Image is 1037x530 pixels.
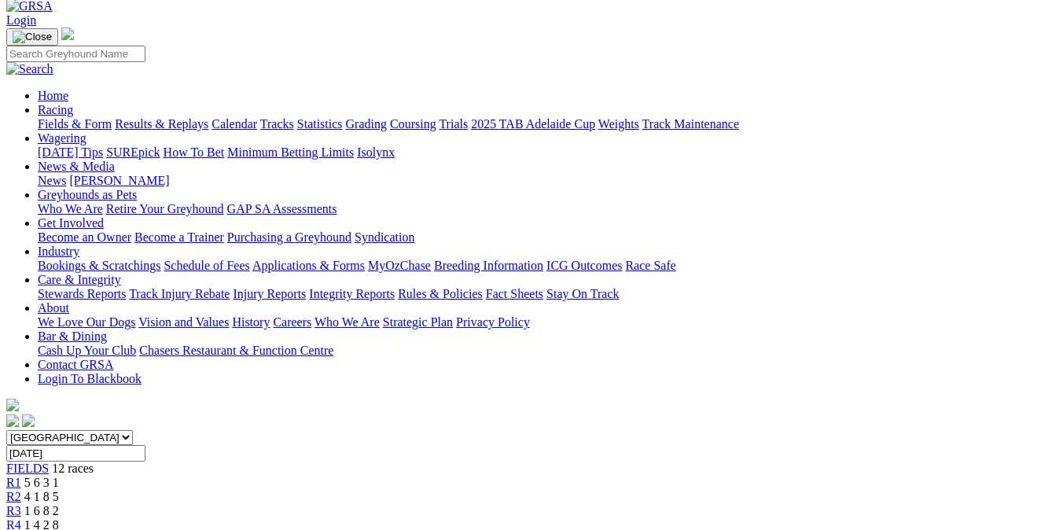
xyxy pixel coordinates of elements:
input: Search [6,46,145,62]
div: Wagering [38,145,1031,160]
a: Become an Owner [38,230,131,244]
img: Close [13,31,52,43]
span: 1 6 8 2 [24,504,59,517]
div: Bar & Dining [38,344,1031,358]
a: Racing [38,103,73,116]
a: R3 [6,504,21,517]
a: Cash Up Your Club [38,344,136,357]
span: 12 races [52,462,94,475]
a: Stay On Track [546,287,619,300]
button: Toggle navigation [6,28,58,46]
div: Care & Integrity [38,287,1031,301]
a: Careers [273,315,311,329]
a: Login To Blackbook [38,372,142,385]
a: Home [38,89,68,102]
img: logo-grsa-white.png [6,399,19,411]
a: Isolynx [357,145,395,159]
a: Statistics [297,117,343,131]
a: Applications & Forms [252,259,365,272]
img: facebook.svg [6,414,19,427]
a: 2025 TAB Adelaide Cup [471,117,595,131]
a: Minimum Betting Limits [227,145,354,159]
div: Get Involved [38,230,1031,245]
a: Login [6,13,36,27]
a: Track Injury Rebate [129,287,230,300]
a: Vision and Values [138,315,229,329]
a: Privacy Policy [456,315,530,329]
a: Chasers Restaurant & Function Centre [139,344,333,357]
div: News & Media [38,174,1031,188]
img: Search [6,62,53,76]
a: Bookings & Scratchings [38,259,160,272]
a: Industry [38,245,79,258]
a: We Love Our Dogs [38,315,135,329]
a: News & Media [38,160,115,173]
a: Get Involved [38,216,104,230]
a: R2 [6,490,21,503]
a: Schedule of Fees [164,259,249,272]
a: Results & Replays [115,117,208,131]
a: Race Safe [625,259,675,272]
div: About [38,315,1031,329]
span: 5 6 3 1 [24,476,59,489]
a: Become a Trainer [134,230,224,244]
a: Integrity Reports [309,287,395,300]
a: Track Maintenance [642,117,739,131]
a: Strategic Plan [383,315,453,329]
a: Breeding Information [434,259,543,272]
a: News [38,174,66,187]
a: Calendar [211,117,257,131]
a: Grading [346,117,387,131]
a: Contact GRSA [38,358,113,371]
a: How To Bet [164,145,225,159]
a: Syndication [355,230,414,244]
a: Fact Sheets [486,287,543,300]
a: FIELDS [6,462,49,475]
a: SUREpick [106,145,160,159]
a: About [38,301,69,315]
a: MyOzChase [368,259,431,272]
a: Stewards Reports [38,287,126,300]
a: Trials [439,117,468,131]
a: Retire Your Greyhound [106,202,224,215]
a: Rules & Policies [398,287,483,300]
div: Racing [38,117,1031,131]
a: GAP SA Assessments [227,202,337,215]
a: Care & Integrity [38,273,121,286]
a: Injury Reports [233,287,306,300]
div: Greyhounds as Pets [38,202,1031,216]
a: Bar & Dining [38,329,107,343]
span: 4 1 8 5 [24,490,59,503]
a: Weights [598,117,639,131]
div: Industry [38,259,1031,273]
a: ICG Outcomes [546,259,622,272]
a: Wagering [38,131,86,145]
a: R1 [6,476,21,489]
img: twitter.svg [22,414,35,427]
img: logo-grsa-white.png [61,28,74,40]
a: Coursing [390,117,436,131]
input: Select date [6,445,145,462]
a: Fields & Form [38,117,112,131]
a: Greyhounds as Pets [38,188,137,201]
a: Who We Are [314,315,380,329]
a: Who We Are [38,202,103,215]
a: [PERSON_NAME] [69,174,169,187]
a: Tracks [260,117,294,131]
a: History [232,315,270,329]
a: Purchasing a Greyhound [227,230,351,244]
a: [DATE] Tips [38,145,103,159]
